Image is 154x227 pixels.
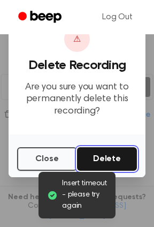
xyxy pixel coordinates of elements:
span: Insert timeout - please try again [62,178,107,212]
button: Close [17,147,77,171]
p: Are you sure you want to permanently delete this recording? [17,81,137,118]
a: Beep [11,7,71,28]
a: Log Out [91,4,143,30]
button: Delete [77,147,137,171]
h3: Delete Recording [17,58,137,73]
div: ⚠ [64,26,90,52]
